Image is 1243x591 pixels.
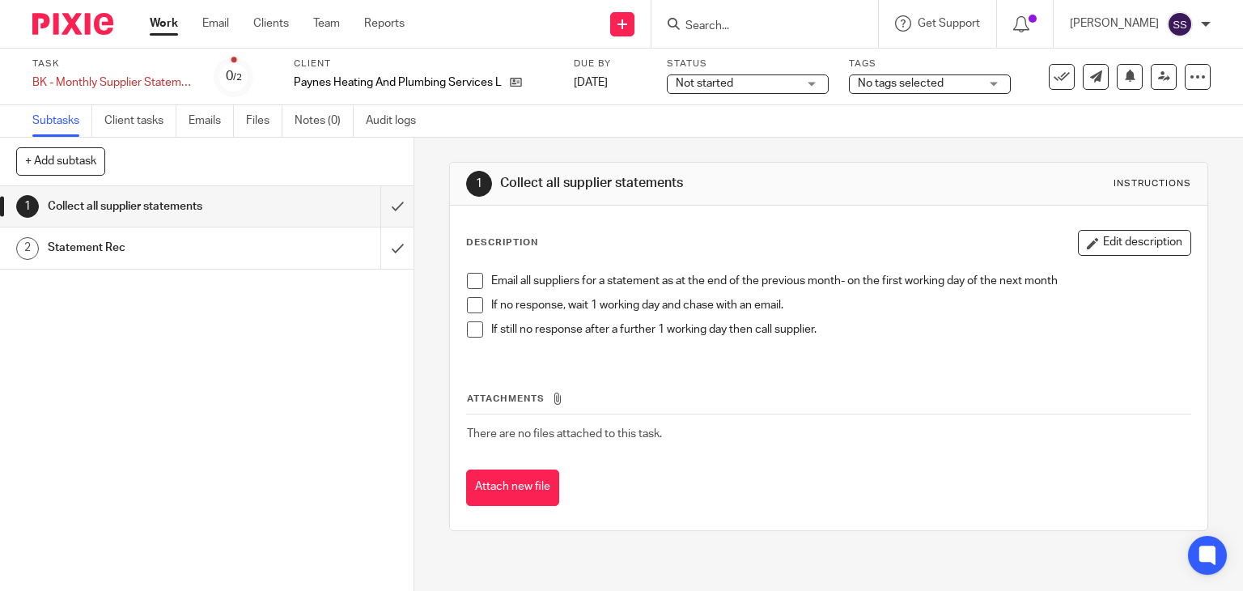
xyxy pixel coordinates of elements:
[32,74,194,91] div: BK - Monthly Supplier Statement collection and balance check
[466,171,492,197] div: 1
[16,147,105,175] button: + Add subtask
[364,15,405,32] a: Reports
[1070,15,1159,32] p: [PERSON_NAME]
[16,195,39,218] div: 1
[16,237,39,260] div: 2
[294,74,502,91] p: Paynes Heating And Plumbing Services Limited
[226,67,242,86] div: 0
[676,78,733,89] span: Not started
[500,175,863,192] h1: Collect all supplier statements
[104,105,176,137] a: Client tasks
[233,73,242,82] small: /2
[467,394,545,403] span: Attachments
[466,236,538,249] p: Description
[574,77,608,88] span: [DATE]
[466,470,559,506] button: Attach new file
[295,105,354,137] a: Notes (0)
[849,57,1011,70] label: Tags
[491,321,1191,338] p: If still no response after a further 1 working day then call supplier.
[48,236,259,260] h1: Statement Rec
[574,57,647,70] label: Due by
[858,78,944,89] span: No tags selected
[1114,177,1191,190] div: Instructions
[366,105,428,137] a: Audit logs
[32,57,194,70] label: Task
[32,13,113,35] img: Pixie
[1078,230,1191,256] button: Edit description
[491,273,1191,289] p: Email all suppliers for a statement as at the end of the previous month- on the first working day...
[667,57,829,70] label: Status
[202,15,229,32] a: Email
[1167,11,1193,37] img: svg%3E
[684,19,829,34] input: Search
[918,18,980,29] span: Get Support
[467,428,662,440] span: There are no files attached to this task.
[246,105,282,137] a: Files
[32,105,92,137] a: Subtasks
[189,105,234,137] a: Emails
[253,15,289,32] a: Clients
[313,15,340,32] a: Team
[48,194,259,219] h1: Collect all supplier statements
[491,297,1191,313] p: If no response, wait 1 working day and chase with an email.
[294,57,554,70] label: Client
[150,15,178,32] a: Work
